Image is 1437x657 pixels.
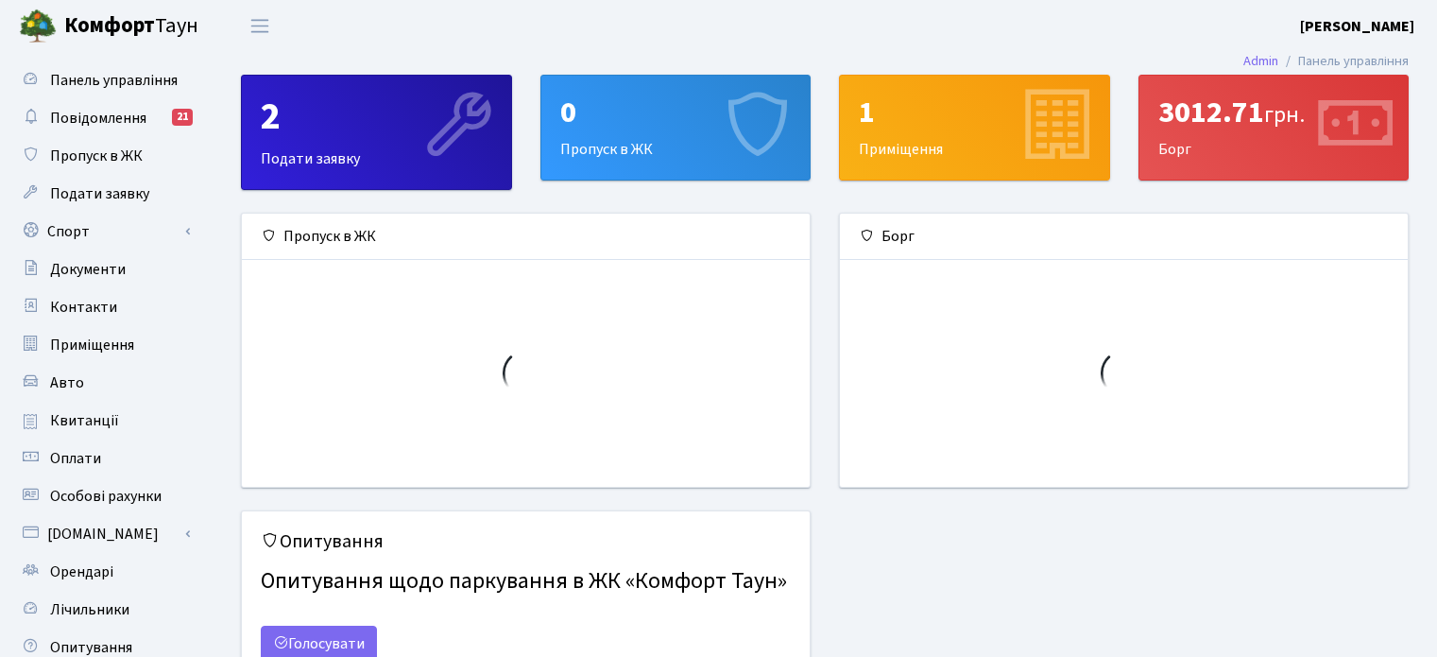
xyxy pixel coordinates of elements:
a: Лічильники [9,591,198,629]
div: Борг [1139,76,1409,180]
nav: breadcrumb [1215,42,1437,81]
div: 1 [859,95,1090,130]
img: logo.png [19,8,57,45]
span: Документи [50,259,126,280]
a: Квитанції [9,402,198,440]
div: Борг [840,214,1408,260]
span: Лічильники [50,599,129,620]
span: Повідомлення [50,108,146,129]
span: Особові рахунки [50,486,162,507]
a: Документи [9,251,198,288]
b: [PERSON_NAME] [1300,16,1414,37]
div: 2 [261,95,492,140]
span: грн. [1264,98,1305,131]
div: 0 [560,95,792,130]
a: [PERSON_NAME] [1300,15,1414,38]
span: Панель управління [50,70,178,91]
div: Приміщення [840,76,1109,180]
a: Панель управління [9,61,198,99]
a: Приміщення [9,326,198,364]
a: Особові рахунки [9,477,198,515]
span: Приміщення [50,335,134,355]
a: Оплати [9,440,198,477]
h5: Опитування [261,530,791,553]
b: Комфорт [64,10,155,41]
a: Пропуск в ЖК [9,137,198,175]
span: Пропуск в ЖК [50,146,143,166]
div: Пропуск в ЖК [242,214,810,260]
a: Авто [9,364,198,402]
span: Оплати [50,448,101,469]
a: Подати заявку [9,175,198,213]
a: Admin [1243,51,1278,71]
h4: Опитування щодо паркування в ЖК «Комфорт Таун» [261,561,791,603]
span: Контакти [50,297,117,318]
div: 21 [172,109,193,126]
span: Орендарі [50,562,113,582]
a: Повідомлення21 [9,99,198,137]
a: [DOMAIN_NAME] [9,515,198,553]
span: Подати заявку [50,183,149,204]
a: 0Пропуск в ЖК [540,75,812,181]
div: 3012.71 [1158,95,1390,130]
a: 2Подати заявку [241,75,512,190]
a: 1Приміщення [839,75,1110,181]
span: Таун [64,10,198,43]
a: Орендарі [9,553,198,591]
a: Контакти [9,288,198,326]
span: Квитанції [50,410,119,431]
li: Панель управління [1278,51,1409,72]
span: Авто [50,372,84,393]
div: Подати заявку [242,76,511,189]
button: Переключити навігацію [236,10,283,42]
div: Пропуск в ЖК [541,76,811,180]
a: Спорт [9,213,198,251]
